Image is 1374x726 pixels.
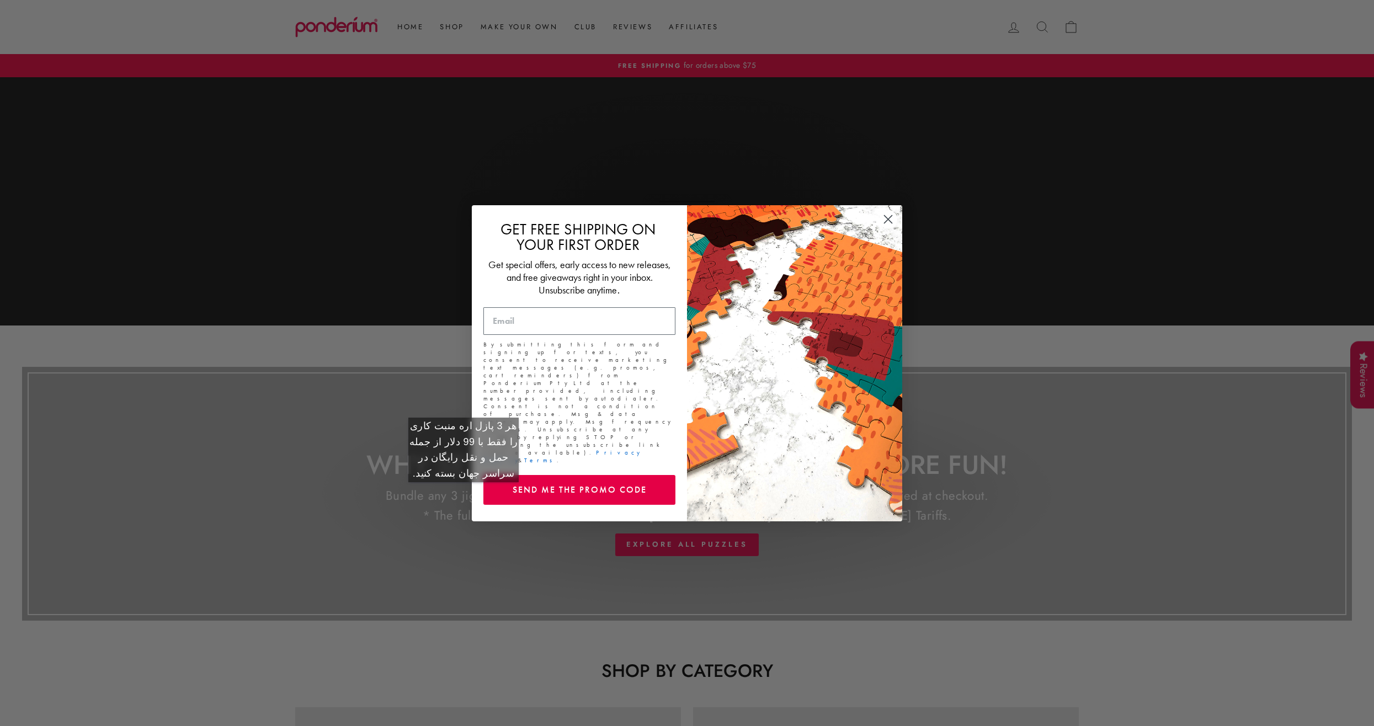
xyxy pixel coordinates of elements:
[483,449,640,464] a: Privacy Policy
[488,258,671,284] span: Get special offers, early access to new releases, and free giveaways right in your inbox.
[483,340,675,464] p: By submitting this form and signing up for texts, you consent to receive marketing text messages ...
[878,210,898,229] button: Close dialog
[687,205,902,521] img: 463cf514-4bc2-4db9-8857-826b03b94972.jpeg
[539,284,617,296] span: Unsubscribe anytime
[617,285,620,296] span: .
[483,475,675,505] button: SEND ME THE PROMO CODE
[524,456,557,464] a: Terms
[483,307,675,335] input: Email
[500,220,656,254] span: GET FREE SHIPPING ON YOUR FIRST ORDER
